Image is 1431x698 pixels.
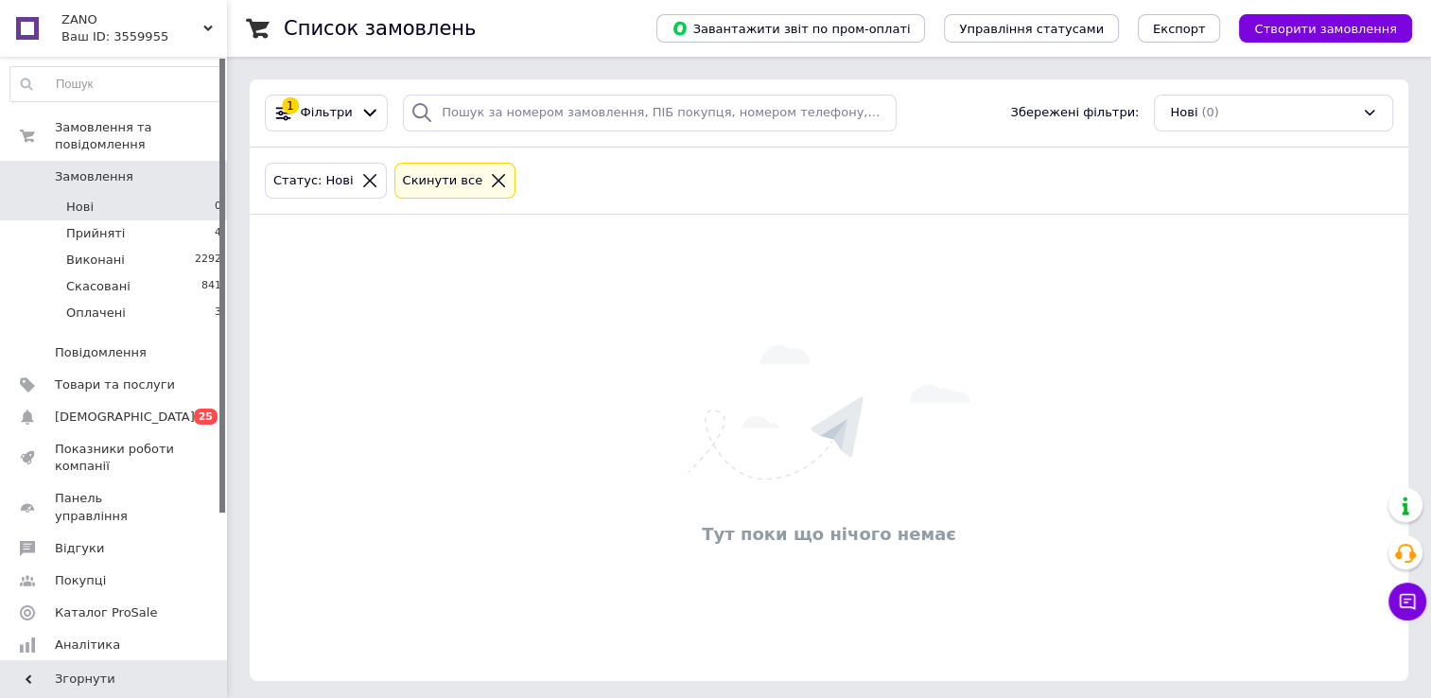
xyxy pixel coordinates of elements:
div: Статус: Нові [270,171,358,191]
span: Панель управління [55,490,175,524]
button: Завантажити звіт по пром-оплаті [656,14,925,43]
div: Ваш ID: 3559955 [61,28,227,45]
span: Управління статусами [959,22,1104,36]
span: 3 [215,305,221,322]
span: Експорт [1153,22,1206,36]
span: 4 [215,225,221,242]
span: Скасовані [66,278,131,295]
span: Аналітика [55,637,120,654]
h1: Список замовлень [284,17,476,40]
button: Створити замовлення [1239,14,1412,43]
span: Відгуки [55,540,104,557]
span: [DEMOGRAPHIC_DATA] [55,409,195,426]
span: Замовлення [55,168,133,185]
span: Прийняті [66,225,125,242]
div: Тут поки що нічого немає [259,522,1399,546]
span: Товари та послуги [55,376,175,393]
span: Нові [66,199,94,216]
span: Фільтри [301,104,353,122]
div: Cкинути все [399,171,487,191]
span: Збережені фільтри: [1010,104,1139,122]
span: Замовлення та повідомлення [55,119,227,153]
input: Пошук за номером замовлення, ПІБ покупця, номером телефону, Email, номером накладної [403,95,896,131]
span: (0) [1201,105,1218,119]
button: Управління статусами [944,14,1119,43]
span: Нові [1170,104,1197,122]
span: Повідомлення [55,344,147,361]
span: Показники роботи компанії [55,441,175,475]
div: 1 [282,97,299,114]
span: Виконані [66,252,125,269]
span: ZANO [61,11,203,28]
span: Завантажити звіт по пром-оплаті [672,20,910,37]
a: Створити замовлення [1220,21,1412,35]
span: 841 [201,278,221,295]
span: Оплачені [66,305,126,322]
button: Експорт [1138,14,1221,43]
span: 25 [194,409,218,425]
span: 0 [215,199,221,216]
span: Покупці [55,572,106,589]
button: Чат з покупцем [1388,583,1426,620]
span: Створити замовлення [1254,22,1397,36]
input: Пошук [10,67,222,101]
span: 2292 [195,252,221,269]
span: Каталог ProSale [55,604,157,621]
